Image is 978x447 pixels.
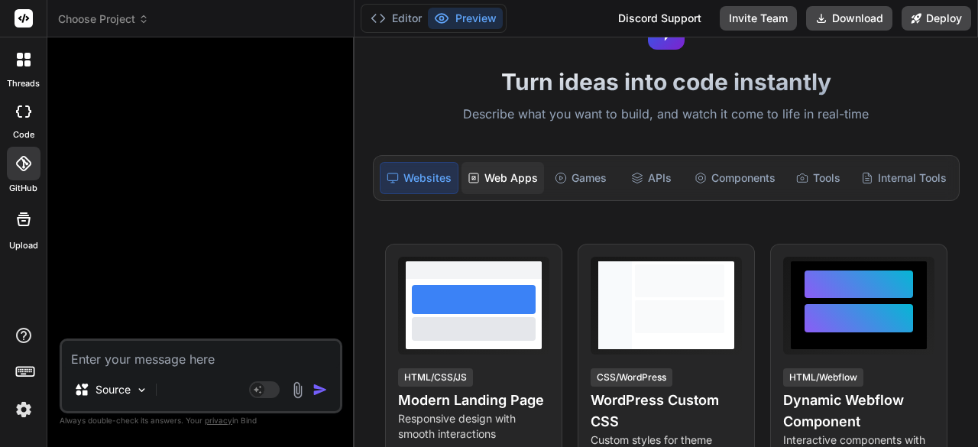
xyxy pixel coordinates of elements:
div: Tools [785,162,852,194]
button: Invite Team [720,6,797,31]
div: HTML/CSS/JS [398,368,473,387]
img: attachment [289,381,306,399]
label: threads [7,77,40,90]
img: Pick Models [135,384,148,397]
div: APIs [617,162,685,194]
label: Upload [9,239,38,252]
h4: Dynamic Webflow Component [783,390,934,432]
h4: WordPress Custom CSS [591,390,742,432]
div: HTML/Webflow [783,368,863,387]
p: Always double-check its answers. Your in Bind [60,413,342,428]
img: icon [313,382,328,397]
div: Games [547,162,614,194]
div: Discord Support [609,6,711,31]
h4: Modern Landing Page [398,390,549,411]
h1: Turn ideas into code instantly [364,68,969,96]
div: Web Apps [461,162,544,194]
span: Choose Project [58,11,149,27]
div: Internal Tools [855,162,953,194]
div: CSS/WordPress [591,368,672,387]
button: Preview [428,8,503,29]
p: Responsive design with smooth interactions [398,411,549,442]
span: privacy [205,416,232,425]
button: Download [806,6,892,31]
div: Components [688,162,782,194]
button: Deploy [902,6,971,31]
p: Describe what you want to build, and watch it come to life in real-time [364,105,969,125]
p: Source [96,382,131,397]
div: Websites [380,162,458,194]
label: GitHub [9,182,37,195]
button: Editor [364,8,428,29]
img: settings [11,397,37,423]
label: code [13,128,34,141]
